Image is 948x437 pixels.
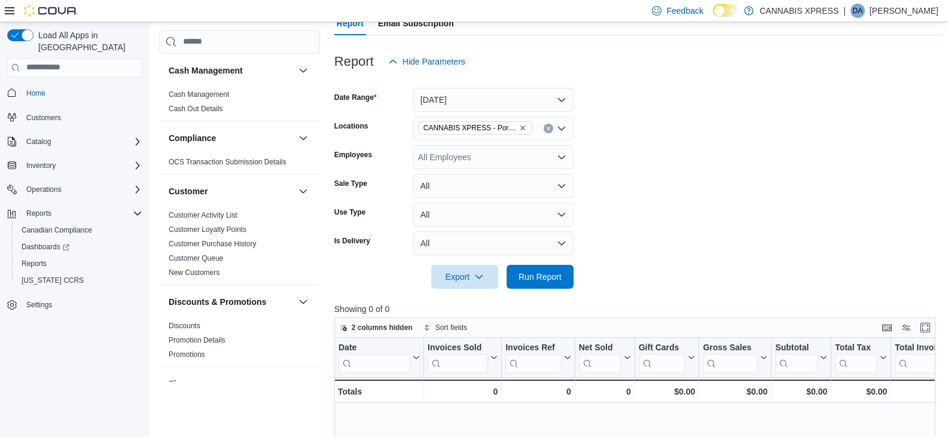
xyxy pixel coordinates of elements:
[339,342,410,372] div: Date
[17,273,89,288] a: [US_STATE] CCRS
[519,124,526,132] button: Remove CANNABIS XPRESS - Port Hope (Quinlan Drive) from selection in this group
[22,297,142,312] span: Settings
[296,63,310,78] button: Cash Management
[2,296,147,313] button: Settings
[169,105,223,113] a: Cash Out Details
[22,86,50,100] a: Home
[413,203,574,227] button: All
[17,273,142,288] span: Washington CCRS
[851,4,865,18] div: Daysha Amos
[334,93,377,102] label: Date Range
[33,29,142,53] span: Load All Apps in [GEOGRAPHIC_DATA]
[169,268,220,277] a: New Customers
[775,342,818,372] div: Subtotal
[843,4,846,18] p: |
[169,185,294,197] button: Customer
[638,342,685,353] div: Gift Cards
[428,384,498,399] div: 0
[17,256,142,271] span: Reports
[169,321,200,331] span: Discounts
[428,342,488,372] div: Invoices Sold
[26,88,45,98] span: Home
[296,131,310,145] button: Compliance
[507,265,574,289] button: Run Report
[169,335,225,345] span: Promotion Details
[17,223,97,237] a: Canadian Compliance
[519,271,562,283] span: Run Report
[169,158,286,166] a: OCS Transaction Submission Details
[666,5,703,17] span: Feedback
[853,4,863,18] span: DA
[638,342,695,372] button: Gift Cards
[22,182,142,197] span: Operations
[22,276,84,285] span: [US_STATE] CCRS
[835,342,877,372] div: Total Tax
[169,350,205,359] span: Promotions
[638,342,685,372] div: Gift Card Sales
[438,265,491,289] span: Export
[169,240,257,248] a: Customer Purchase History
[22,182,66,197] button: Operations
[169,65,243,77] h3: Cash Management
[435,323,467,332] span: Sort fields
[169,268,220,277] span: New Customers
[334,121,368,131] label: Locations
[12,222,147,239] button: Canadian Compliance
[22,206,56,221] button: Reports
[2,109,147,126] button: Customers
[26,209,51,218] span: Reports
[775,384,827,399] div: $0.00
[169,296,294,308] button: Discounts & Promotions
[835,342,887,372] button: Total Tax
[334,54,374,69] h3: Report
[169,132,216,144] h3: Compliance
[334,150,372,160] label: Employees
[2,205,147,222] button: Reports
[578,384,630,399] div: 0
[431,265,498,289] button: Export
[26,300,52,310] span: Settings
[169,254,223,262] a: Customer Queue
[159,208,320,285] div: Customer
[169,90,229,99] span: Cash Management
[169,225,246,234] a: Customer Loyalty Points
[703,342,758,353] div: Gross Sales
[169,378,200,390] h3: Finance
[870,4,938,18] p: [PERSON_NAME]
[703,342,767,372] button: Gross Sales
[159,319,320,366] div: Discounts & Promotions
[2,157,147,174] button: Inventory
[22,110,142,125] span: Customers
[24,5,78,17] img: Cova
[775,342,827,372] button: Subtotal
[169,378,294,390] button: Finance
[703,342,758,372] div: Gross Sales
[169,132,294,144] button: Compliance
[169,239,257,249] span: Customer Purchase History
[12,272,147,289] button: [US_STATE] CCRS
[169,157,286,167] span: OCS Transaction Submission Details
[334,207,365,217] label: Use Type
[899,320,913,335] button: Display options
[880,320,894,335] button: Keyboard shortcuts
[2,133,147,150] button: Catalog
[413,88,574,112] button: [DATE]
[12,255,147,272] button: Reports
[703,384,767,399] div: $0.00
[578,342,621,353] div: Net Sold
[17,223,142,237] span: Canadian Compliance
[22,225,92,235] span: Canadian Compliance
[169,185,208,197] h3: Customer
[428,342,498,372] button: Invoices Sold
[169,211,237,219] a: Customer Activity List
[26,113,61,123] span: Customers
[169,65,294,77] button: Cash Management
[423,122,517,134] span: CANNABIS XPRESS - Port Hope ([PERSON_NAME] Drive)
[26,137,51,146] span: Catalog
[296,184,310,198] button: Customer
[17,240,74,254] a: Dashboards
[22,298,57,312] a: Settings
[22,242,69,252] span: Dashboards
[334,179,367,188] label: Sale Type
[760,4,839,18] p: CANNABIS XPRESS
